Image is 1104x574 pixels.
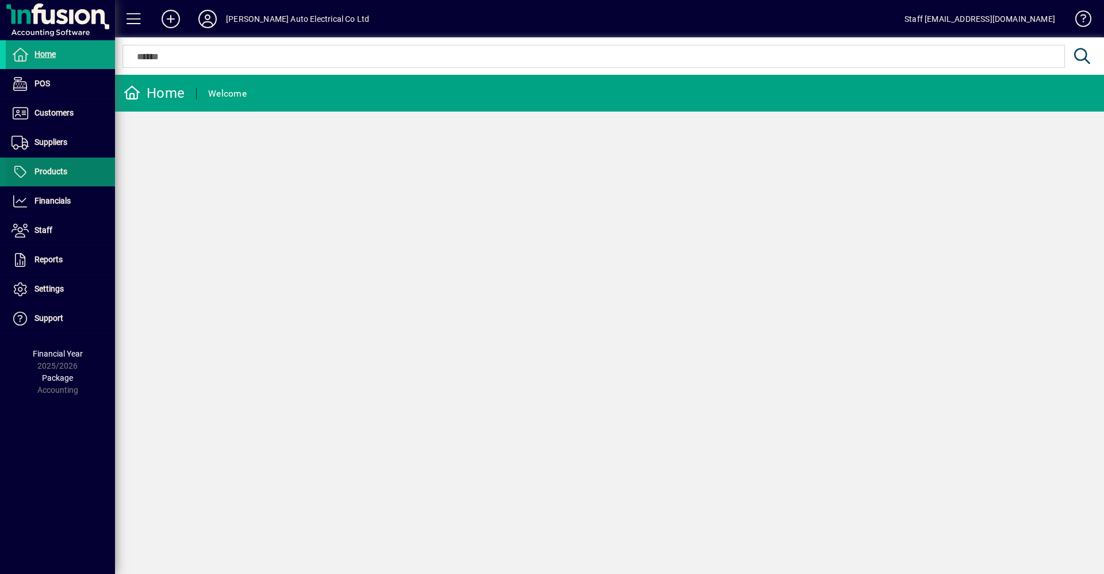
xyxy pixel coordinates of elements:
[6,246,115,274] a: Reports
[34,49,56,59] span: Home
[208,85,247,103] div: Welcome
[34,196,71,205] span: Financials
[34,313,63,323] span: Support
[189,9,226,29] button: Profile
[34,137,67,147] span: Suppliers
[6,216,115,245] a: Staff
[34,108,74,117] span: Customers
[34,225,52,235] span: Staff
[152,9,189,29] button: Add
[34,284,64,293] span: Settings
[6,99,115,128] a: Customers
[6,70,115,98] a: POS
[34,79,50,88] span: POS
[124,84,185,102] div: Home
[6,187,115,216] a: Financials
[6,275,115,304] a: Settings
[1067,2,1090,40] a: Knowledge Base
[904,10,1055,28] div: Staff [EMAIL_ADDRESS][DOMAIN_NAME]
[6,304,115,333] a: Support
[42,373,73,382] span: Package
[226,10,369,28] div: [PERSON_NAME] Auto Electrical Co Ltd
[6,158,115,186] a: Products
[34,255,63,264] span: Reports
[33,349,83,358] span: Financial Year
[6,128,115,157] a: Suppliers
[34,167,67,176] span: Products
